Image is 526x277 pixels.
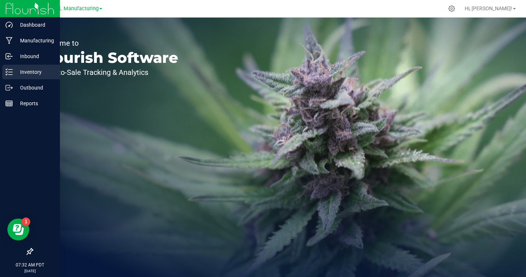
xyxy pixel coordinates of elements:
p: Flourish Software [39,50,178,65]
p: Reports [13,99,57,108]
p: Seed-to-Sale Tracking & Analytics [39,69,178,76]
div: Manage settings [447,5,456,12]
p: Dashboard [13,20,57,29]
p: Welcome to [39,39,178,47]
p: 07:32 AM PDT [3,262,57,268]
inline-svg: Dashboard [5,21,13,29]
inline-svg: Reports [5,100,13,107]
span: LEVEL Manufacturing [47,5,99,12]
inline-svg: Inbound [5,53,13,60]
p: [DATE] [3,268,57,274]
p: Inbound [13,52,57,61]
inline-svg: Manufacturing [5,37,13,44]
p: Outbound [13,83,57,92]
iframe: Resource center unread badge [22,217,30,226]
iframe: Resource center [7,219,29,240]
p: Inventory [13,68,57,76]
p: Manufacturing [13,36,57,45]
span: Hi, [PERSON_NAME]! [465,5,512,11]
inline-svg: Inventory [5,68,13,76]
inline-svg: Outbound [5,84,13,91]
